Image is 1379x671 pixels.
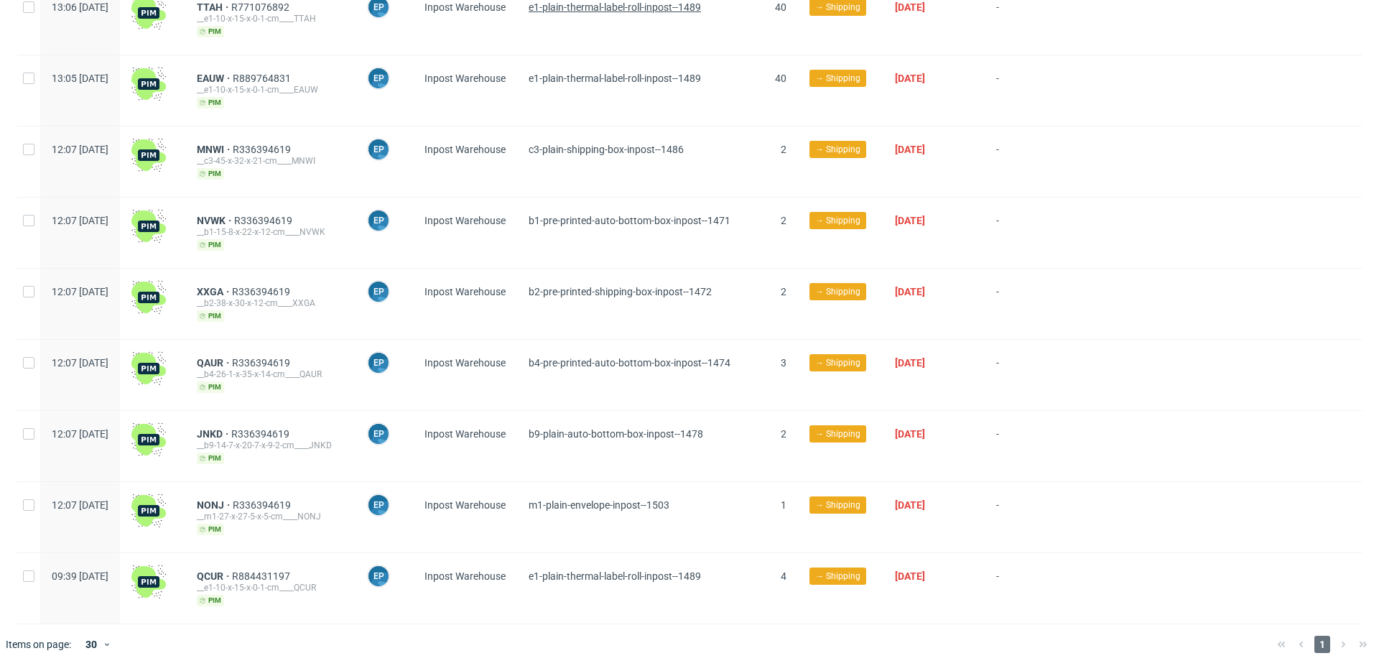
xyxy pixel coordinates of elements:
[529,144,684,155] span: c3-plain-shipping-box-inpost--1486
[232,570,293,582] a: R884431197
[368,424,389,444] figcaption: EP
[131,422,166,457] img: wHgJFi1I6lmhQAAAABJRU5ErkJggg==
[815,214,860,227] span: → Shipping
[368,210,389,231] figcaption: EP
[529,1,701,13] span: e1-plain-thermal-label-roll-inpost--1489
[529,428,703,440] span: b9-plain-auto-bottom-box-inpost--1478
[197,226,344,238] div: __b1-15-8-x-22-x-12-cm____NVWK
[424,73,506,84] span: Inpost Warehouse
[815,427,860,440] span: → Shipping
[197,499,233,511] a: NONJ
[424,499,506,511] span: Inpost Warehouse
[529,215,730,226] span: b1-pre-printed-auto-bottom-box-inpost--1471
[815,72,860,85] span: → Shipping
[197,595,224,606] span: pim
[197,524,224,535] span: pim
[529,499,669,511] span: m1-plain-envelope-inpost--1503
[197,286,232,297] a: XXGA
[77,634,103,654] div: 30
[895,215,925,226] span: [DATE]
[368,353,389,373] figcaption: EP
[197,13,344,24] div: __e1-10-x-15-x-0-1-cm____TTAH
[197,357,232,369] a: QAUR
[131,280,166,315] img: wHgJFi1I6lmhQAAAABJRU5ErkJggg==
[231,1,292,13] a: R771076892
[781,570,786,582] span: 4
[131,67,166,101] img: wHgJFi1I6lmhQAAAABJRU5ErkJggg==
[815,1,860,14] span: → Shipping
[424,1,506,13] span: Inpost Warehouse
[368,495,389,515] figcaption: EP
[996,144,1062,180] span: -
[197,453,224,464] span: pim
[424,286,506,297] span: Inpost Warehouse
[996,215,1062,251] span: -
[781,144,786,155] span: 2
[529,73,701,84] span: e1-plain-thermal-label-roll-inpost--1489
[197,84,344,96] div: __e1-10-x-15-x-0-1-cm____EAUW
[895,357,925,369] span: [DATE]
[197,1,231,13] span: TTAH
[197,168,224,180] span: pim
[815,356,860,369] span: → Shipping
[1314,636,1330,653] span: 1
[231,428,292,440] a: R336394619
[368,68,389,88] figcaption: EP
[996,286,1062,322] span: -
[52,357,108,369] span: 12:07 [DATE]
[895,1,925,13] span: [DATE]
[781,286,786,297] span: 2
[52,570,108,582] span: 09:39 [DATE]
[52,499,108,511] span: 12:07 [DATE]
[233,73,294,84] a: R889764831
[895,73,925,84] span: [DATE]
[197,26,224,37] span: pim
[197,144,233,155] a: MNWI
[233,499,294,511] a: R336394619
[52,215,108,226] span: 12:07 [DATE]
[529,286,712,297] span: b2-pre-printed-shipping-box-inpost--1472
[131,138,166,172] img: wHgJFi1I6lmhQAAAABJRU5ErkJggg==
[424,428,506,440] span: Inpost Warehouse
[52,1,108,13] span: 13:06 [DATE]
[368,282,389,302] figcaption: EP
[781,428,786,440] span: 2
[131,565,166,599] img: wHgJFi1I6lmhQAAAABJRU5ErkJggg==
[781,499,786,511] span: 1
[197,381,224,393] span: pim
[815,570,860,583] span: → Shipping
[233,144,294,155] a: R336394619
[895,570,925,582] span: [DATE]
[197,297,344,309] div: __b2-38-x-30-x-12-cm____XXGA
[424,357,506,369] span: Inpost Warehouse
[131,209,166,244] img: wHgJFi1I6lmhQAAAABJRU5ErkJggg==
[815,285,860,298] span: → Shipping
[895,428,925,440] span: [DATE]
[197,428,231,440] a: JNKD
[232,286,293,297] a: R336394619
[197,570,232,582] a: QCUR
[368,139,389,159] figcaption: EP
[529,570,701,582] span: e1-plain-thermal-label-roll-inpost--1489
[996,1,1062,37] span: -
[232,357,293,369] a: R336394619
[815,499,860,512] span: → Shipping
[52,73,108,84] span: 13:05 [DATE]
[131,494,166,528] img: wHgJFi1I6lmhQAAAABJRU5ErkJggg==
[6,637,71,652] span: Items on page:
[996,570,1062,606] span: -
[775,73,786,84] span: 40
[197,73,233,84] span: EAUW
[234,215,295,226] a: R336394619
[197,215,234,226] a: NVWK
